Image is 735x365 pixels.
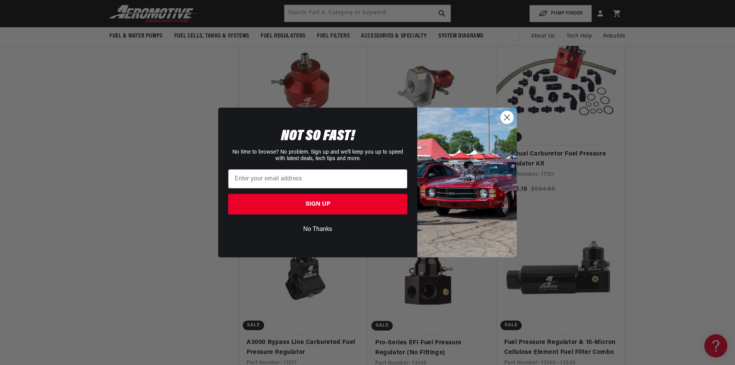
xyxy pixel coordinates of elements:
[228,222,407,237] button: No Thanks
[417,108,517,257] img: 85cdd541-2605-488b-b08c-a5ee7b438a35.jpeg
[281,129,355,144] span: NOT SO FAST!
[232,149,403,162] span: No time to browse? No problem. Sign up and we'll keep you up to speed with latest deals, tech tip...
[228,194,407,214] button: SIGN UP
[500,111,514,124] button: Close dialog
[228,169,407,188] input: Enter your email address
